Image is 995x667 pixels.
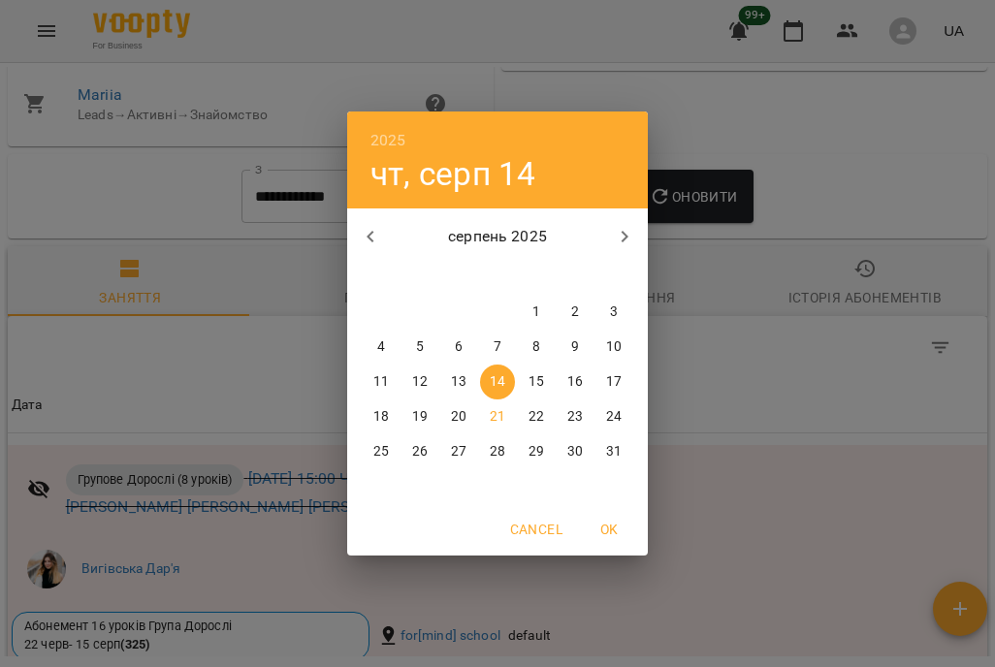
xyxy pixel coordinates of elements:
[455,337,463,357] p: 6
[490,372,505,392] p: 14
[606,407,622,427] p: 24
[451,372,466,392] p: 13
[519,330,554,365] button: 8
[441,266,476,285] span: ср
[596,266,631,285] span: нд
[402,266,437,285] span: вт
[558,266,593,285] span: сб
[610,302,618,322] p: 3
[373,442,389,461] p: 25
[441,399,476,434] button: 20
[567,407,583,427] p: 23
[558,399,593,434] button: 23
[480,266,515,285] span: чт
[567,442,583,461] p: 30
[402,399,437,434] button: 19
[519,434,554,469] button: 29
[377,337,385,357] p: 4
[412,372,428,392] p: 12
[364,266,399,285] span: пн
[412,407,428,427] p: 19
[596,295,631,330] button: 3
[373,407,389,427] p: 18
[490,407,505,427] p: 21
[519,295,554,330] button: 1
[451,407,466,427] p: 20
[412,442,428,461] p: 26
[373,372,389,392] p: 11
[529,372,544,392] p: 15
[596,365,631,399] button: 17
[578,512,640,547] button: OK
[480,399,515,434] button: 21
[519,266,554,285] span: пт
[364,434,399,469] button: 25
[558,330,593,365] button: 9
[402,434,437,469] button: 26
[364,330,399,365] button: 4
[451,442,466,461] p: 27
[494,337,501,357] p: 7
[558,365,593,399] button: 16
[532,302,540,322] p: 1
[441,330,476,365] button: 6
[370,154,536,194] button: чт, серп 14
[441,365,476,399] button: 13
[370,127,406,154] button: 2025
[606,442,622,461] p: 31
[571,337,579,357] p: 9
[510,518,562,541] span: Cancel
[480,365,515,399] button: 14
[586,518,632,541] span: OK
[480,330,515,365] button: 7
[480,434,515,469] button: 28
[596,399,631,434] button: 24
[529,407,544,427] p: 22
[606,337,622,357] p: 10
[567,372,583,392] p: 16
[571,302,579,322] p: 2
[532,337,540,357] p: 8
[394,225,602,248] p: серпень 2025
[558,295,593,330] button: 2
[529,442,544,461] p: 29
[519,365,554,399] button: 15
[402,330,437,365] button: 5
[441,434,476,469] button: 27
[596,434,631,469] button: 31
[402,365,437,399] button: 12
[416,337,424,357] p: 5
[596,330,631,365] button: 10
[364,365,399,399] button: 11
[502,512,570,547] button: Cancel
[490,442,505,461] p: 28
[364,399,399,434] button: 18
[606,372,622,392] p: 17
[519,399,554,434] button: 22
[558,434,593,469] button: 30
